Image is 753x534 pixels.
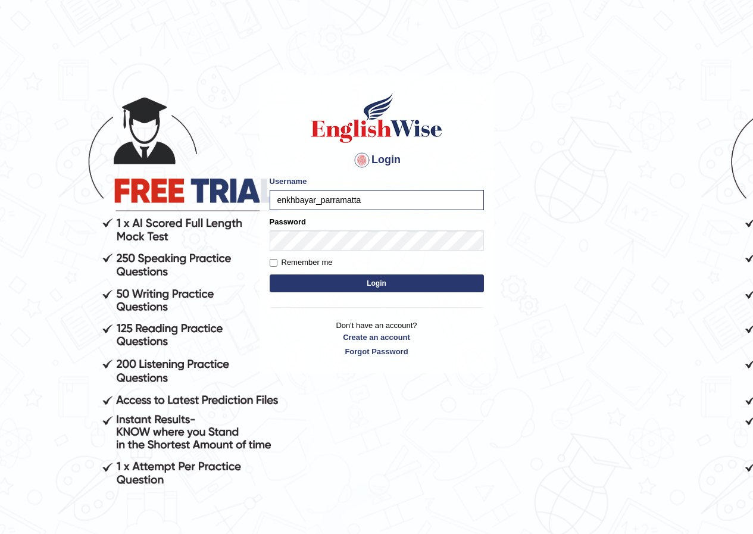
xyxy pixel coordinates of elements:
[270,151,484,170] h4: Login
[270,346,484,357] a: Forgot Password
[270,176,307,187] label: Username
[270,257,333,268] label: Remember me
[270,259,277,267] input: Remember me
[270,332,484,343] a: Create an account
[270,216,306,227] label: Password
[270,320,484,357] p: Don't have an account?
[270,274,484,292] button: Login
[309,91,445,145] img: Logo of English Wise sign in for intelligent practice with AI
